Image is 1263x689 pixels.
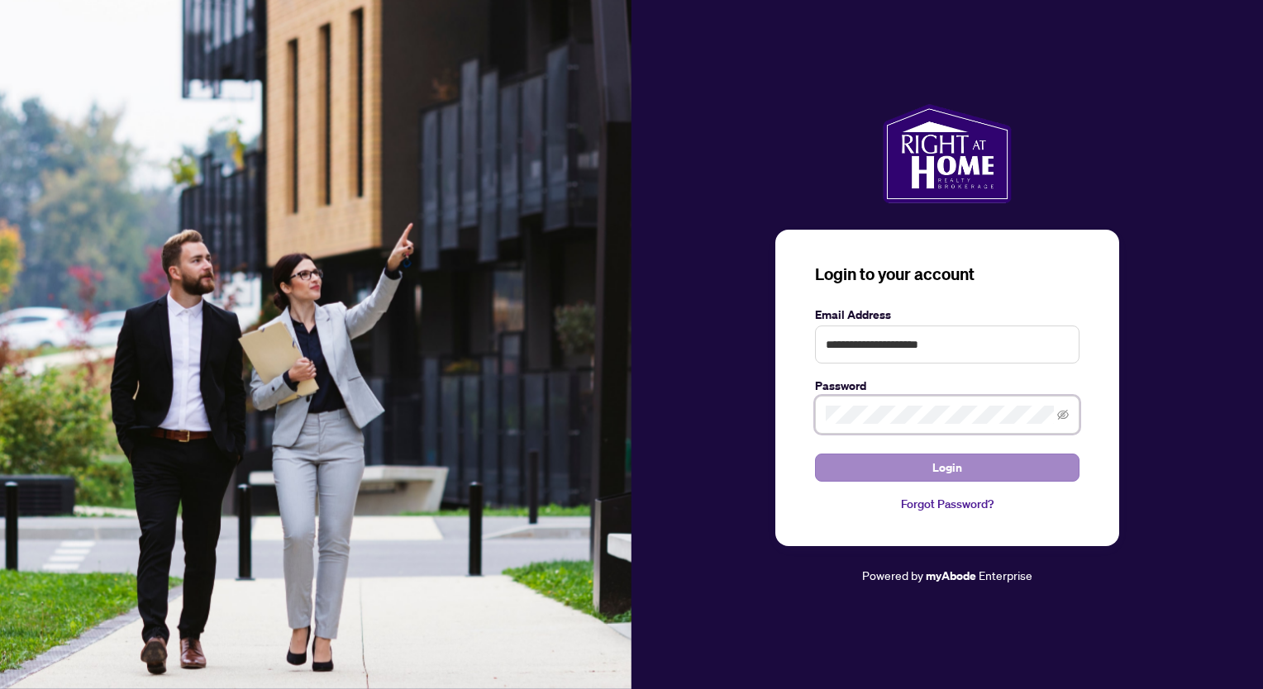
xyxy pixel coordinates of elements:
h3: Login to your account [815,263,1080,286]
span: eye-invisible [1057,409,1069,421]
a: myAbode [926,567,976,585]
label: Password [815,377,1080,395]
span: Powered by [862,568,923,582]
a: Forgot Password? [815,495,1080,513]
label: Email Address [815,306,1080,324]
span: Login [932,454,962,481]
span: Enterprise [979,568,1032,582]
img: ma-logo [883,104,1011,203]
button: Login [815,454,1080,482]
